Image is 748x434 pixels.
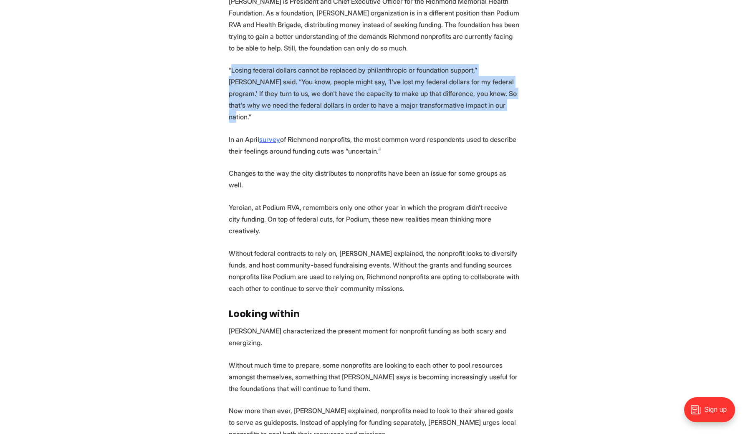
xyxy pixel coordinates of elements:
[259,135,280,144] a: survey
[229,359,519,394] p: Without much time to prepare, some nonprofits are looking to each other to pool resources amongst...
[229,325,519,348] p: [PERSON_NAME] characterized the present moment for nonprofit funding as both scary and energizing.
[229,134,519,157] p: In an April of Richmond nonprofits, the most common word respondents used to describe their feeli...
[677,393,748,434] iframe: portal-trigger
[229,202,519,237] p: Yeroian, at Podium RVA, remembers only one other year in which the program didn’t receive city fu...
[229,64,519,123] p: “Losing federal dollars cannot be replaced by philanthropic or foundation support,” [PERSON_NAME]...
[229,247,519,294] p: Without federal contracts to rely on, [PERSON_NAME] explained, the nonprofit looks to diversify f...
[229,307,300,320] strong: Looking within
[229,167,519,191] p: Changes to the way the city distributes to nonprofits have been an issue for some groups as well.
